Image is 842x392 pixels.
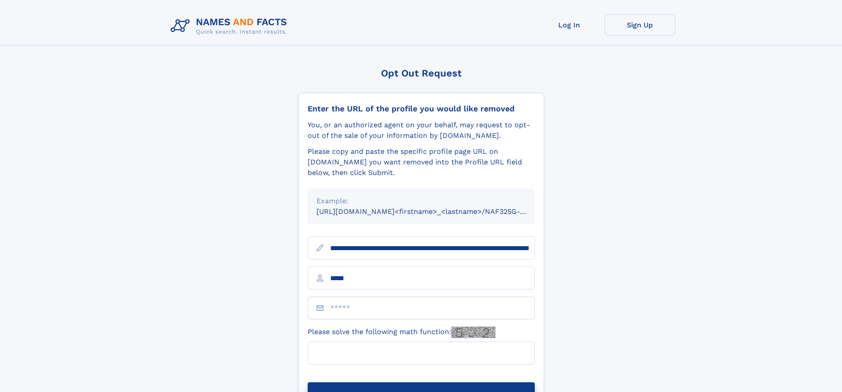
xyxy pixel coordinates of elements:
small: [URL][DOMAIN_NAME]<firstname>_<lastname>/NAF325G-xxxxxxxx [316,207,552,216]
a: Sign Up [605,14,675,36]
label: Please solve the following math function: [308,327,495,338]
div: Enter the URL of the profile you would like removed [308,104,535,114]
img: Logo Names and Facts [167,14,294,38]
div: Example: [316,196,526,206]
div: Please copy and paste the specific profile page URL on [DOMAIN_NAME] you want removed into the Pr... [308,146,535,178]
div: You, or an authorized agent on your behalf, may request to opt-out of the sale of your informatio... [308,120,535,141]
a: Log In [534,14,605,36]
div: Opt Out Request [298,68,544,79]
